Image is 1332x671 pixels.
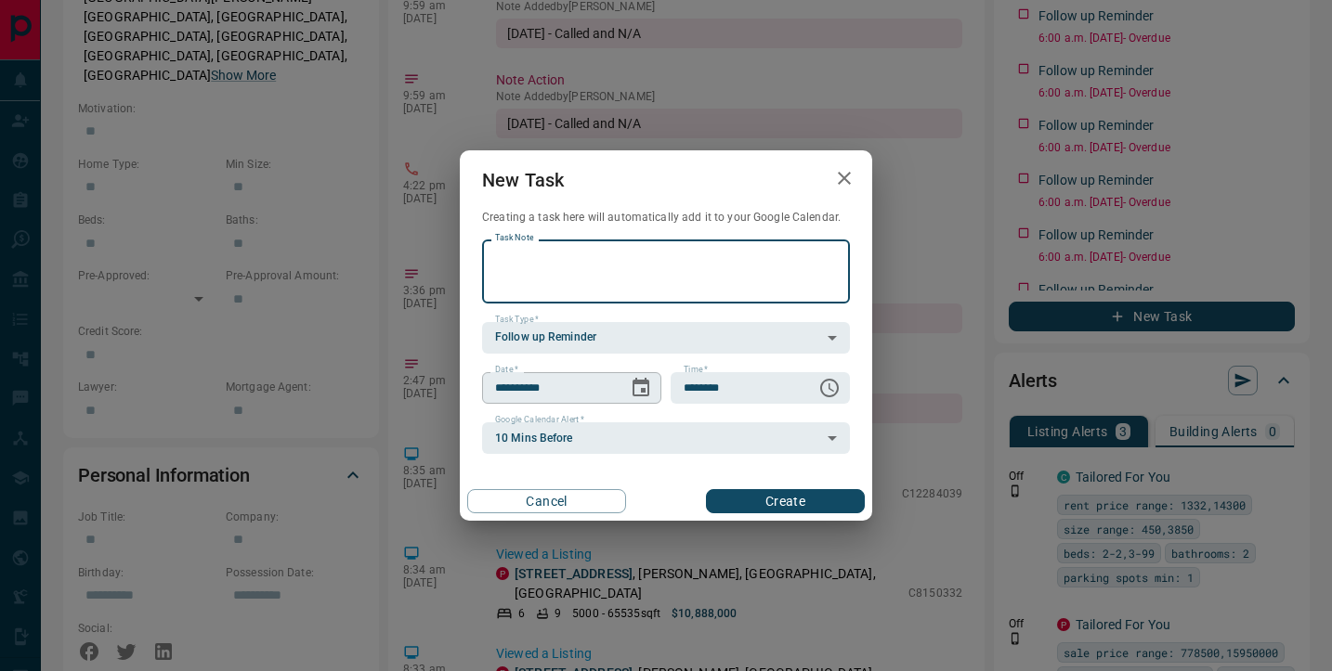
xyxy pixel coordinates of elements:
[495,314,539,326] label: Task Type
[706,489,865,513] button: Create
[495,414,584,426] label: Google Calendar Alert
[684,364,708,376] label: Time
[482,210,850,226] p: Creating a task here will automatically add it to your Google Calendar.
[460,150,586,210] h2: New Task
[495,364,518,376] label: Date
[622,369,659,406] button: Choose date, selected date is Aug 20, 2025
[482,322,850,354] div: Follow up Reminder
[495,232,533,244] label: Task Note
[482,422,850,454] div: 10 Mins Before
[811,369,848,406] button: Choose time, selected time is 6:00 AM
[467,489,626,513] button: Cancel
